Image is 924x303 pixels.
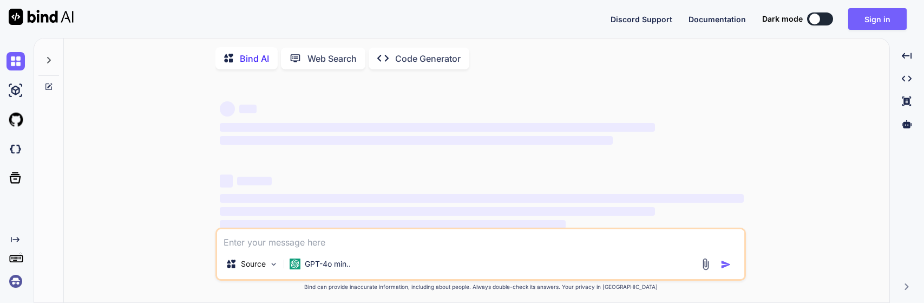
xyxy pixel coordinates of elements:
[6,272,25,291] img: signin
[6,111,25,129] img: githubLight
[215,283,746,291] p: Bind can provide inaccurate information, including about people. Always double-check its answers....
[220,101,235,117] span: ‌
[720,259,731,270] img: icon
[237,177,272,185] span: ‌
[240,52,269,65] p: Bind AI
[220,175,233,188] span: ‌
[848,8,907,30] button: Sign in
[220,123,654,132] span: ‌
[220,194,744,203] span: ‌
[307,52,357,65] p: Web Search
[241,259,266,269] p: Source
[220,136,613,145] span: ‌
[239,105,257,113] span: ‌
[611,15,672,24] span: Discord Support
[395,52,461,65] p: Code Generator
[9,9,74,25] img: Bind AI
[6,81,25,100] img: ai-studio
[290,259,300,269] img: GPT-4o mini
[699,258,712,270] img: attachment
[689,14,746,25] button: Documentation
[689,15,746,24] span: Documentation
[220,220,566,229] span: ‌
[762,14,803,24] span: Dark mode
[305,259,351,269] p: GPT-4o min..
[220,207,654,216] span: ‌
[6,52,25,70] img: chat
[6,140,25,158] img: darkCloudIdeIcon
[611,14,672,25] button: Discord Support
[269,260,278,269] img: Pick Models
